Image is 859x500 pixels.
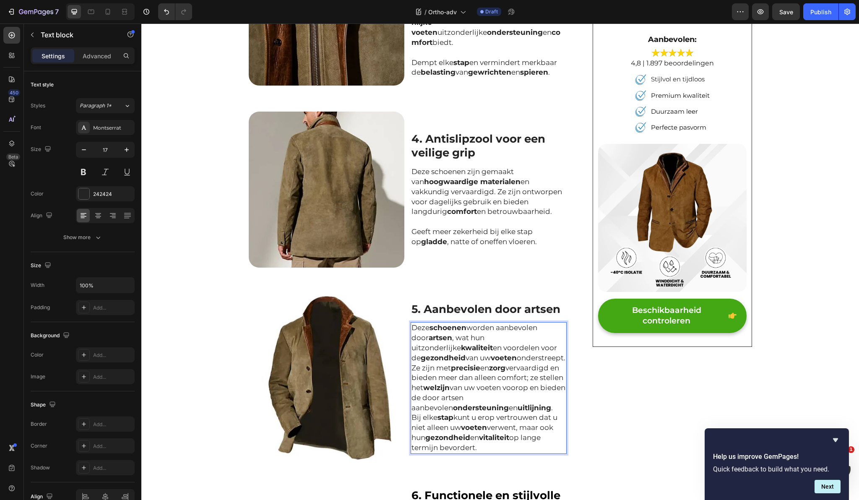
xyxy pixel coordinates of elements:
[327,44,370,53] strong: gewrichten
[31,373,45,380] div: Image
[31,464,50,471] div: Shadow
[158,3,192,20] div: Undo/Redo
[83,52,111,60] p: Advanced
[312,380,367,388] strong: ondersteuning
[507,11,555,21] strong: Aanbevolen:
[31,124,41,131] div: Font
[31,351,44,359] div: Color
[270,143,424,193] p: Deze schoenen zijn gemaakt van en vakkundig vervaardigd. Ze zijn ontworpen voor dagelijks gebruik...
[348,340,364,349] strong: zorg
[493,50,505,62] img: gempages_473937888170476487-bad69946-2eae-46a5-aff2-e05517d325c8.png
[280,214,306,222] strong: gladde
[107,88,263,244] img: 1532u91af6d9d33ec426b9fadb091abc.webp
[279,44,314,53] strong: belasting
[31,399,57,411] div: Shape
[713,452,841,462] h2: Help us improve GemPages!
[320,400,346,408] strong: voeten
[493,98,505,110] img: gempages_473937888170476487-bad69946-2eae-46a5-aff2-e05517d325c8.png
[510,100,565,108] span: Perfecte pasvorm
[31,420,47,428] div: Border
[76,98,135,113] button: Paragraph 1*
[346,5,401,13] strong: ondersteuning
[282,360,308,368] strong: welzijn
[41,30,112,40] p: Text block
[772,3,800,20] button: Save
[31,260,53,271] div: Size
[338,410,368,418] strong: vitaliteit
[31,81,54,89] div: Text style
[457,275,605,309] a: Beschikbaarheid controleren
[510,52,563,60] span: Stijlvol en tijdloos
[270,465,419,493] strong: 6. Functionele en stijlvolle details
[31,330,71,341] div: Background
[349,330,375,339] strong: voeten
[284,410,329,418] strong: gezondheid
[31,281,44,289] div: Width
[270,109,424,137] p: 4. Antislipzool voor een veilige grip
[107,270,263,438] img: Screenshot_329.webp
[848,446,854,453] span: 1
[485,8,498,16] span: Draft
[270,340,424,390] p: Ze zijn met en vervaardigd en bieden meer dan alleen comfort; ze stellen het van uw voeten voorop...
[31,144,53,155] div: Size
[270,203,424,224] p: Geeft meer zekerheid bij elke stap op , natte of oneffen vloeren.
[31,190,44,198] div: Color
[93,373,133,381] div: Add...
[830,435,841,445] button: Hide survey
[379,44,407,53] strong: spieren
[288,300,325,308] strong: schoenen
[31,102,45,109] div: Styles
[270,5,419,23] strong: comfort
[93,124,133,132] div: Montserrat
[270,279,424,293] p: 5. Aanbevolen door artsen
[31,304,50,311] div: Padding
[270,299,424,339] p: Deze worden aanbevolen door , wat hun uitzonderlijke en voordelen voor de van uw onderstreept.
[269,108,425,138] h2: Rich Text Editor. Editing area: main
[279,330,324,339] strong: gezondheid
[31,210,54,221] div: Align
[63,233,102,242] div: Show more
[424,8,427,16] span: /
[510,84,557,92] span: Duurzaam leer
[306,184,336,192] strong: comfort
[815,480,841,493] button: Next question
[457,120,605,268] img: Alt Image
[376,380,410,388] strong: uitlijning
[42,52,65,60] p: Settings
[31,442,47,450] div: Corner
[93,421,133,428] div: Add...
[141,23,859,500] iframe: Design area
[269,278,425,294] h2: Rich Text Editor. Editing area: main
[93,352,133,359] div: Add...
[270,34,424,55] p: Dempt elke en vermindert merkbaar de van en .
[296,390,312,398] strong: stap
[31,230,135,245] button: Show more
[467,282,583,302] p: Beschikbaarheid controleren
[270,389,424,429] p: Bij elke kunt u erop vertrouwen dat u niet alleen uw verwent, maar ook hun en op lange termijn be...
[93,443,133,450] div: Add...
[76,278,134,293] input: Auto
[8,89,20,96] div: 450
[493,66,505,78] img: gempages_473937888170476487-bad69946-2eae-46a5-aff2-e05517d325c8.png
[779,8,793,16] span: Save
[493,82,505,94] img: gempages_473937888170476487-bad69946-2eae-46a5-aff2-e05517d325c8.png
[310,340,339,349] strong: precisie
[428,8,457,16] span: Ortho-adv
[320,320,351,328] strong: kwaliteit
[80,102,112,109] span: Paragraph 1*
[93,190,133,198] div: 242424
[93,464,133,472] div: Add...
[55,7,59,17] p: 7
[287,310,311,318] strong: artsen
[283,154,379,162] strong: hoogwaardige materialen
[810,8,831,16] div: Publish
[510,68,568,76] span: Premium kwaliteit
[6,154,20,160] div: Beta
[713,465,841,473] p: Quick feedback to build what you need.
[269,299,425,430] div: Rich Text Editor. Editing area: main
[713,435,841,493] div: Help us improve GemPages!
[269,143,425,224] div: Rich Text Editor. Editing area: main
[93,304,133,312] div: Add...
[803,3,838,20] button: Publish
[312,35,328,43] strong: stap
